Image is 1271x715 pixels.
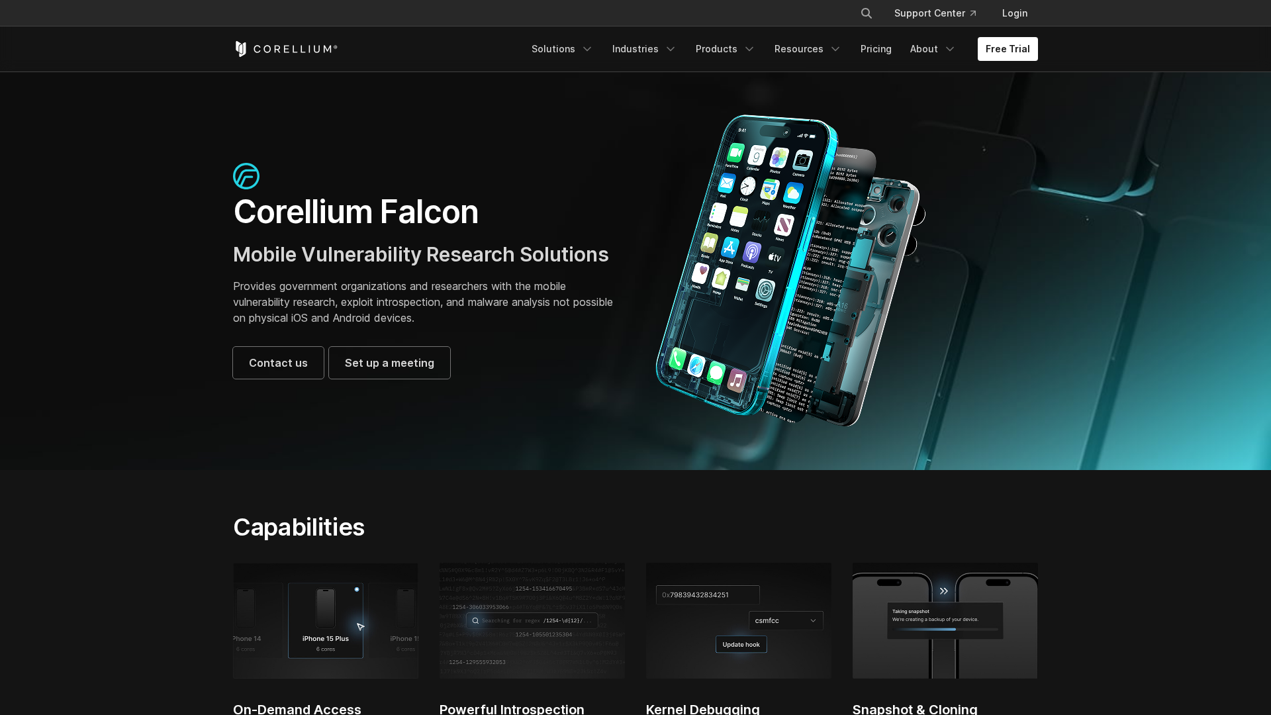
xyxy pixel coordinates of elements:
img: falcon-icon [233,163,259,189]
a: About [902,37,965,61]
a: Pricing [853,37,900,61]
span: Set up a meeting [345,355,434,371]
a: Support Center [884,1,986,25]
a: Industries [604,37,685,61]
div: Navigation Menu [524,37,1038,61]
img: Process of taking snapshot and creating a backup of the iPhone virtual device. [853,563,1038,678]
h1: Corellium Falcon [233,192,622,232]
a: Set up a meeting [329,347,450,379]
a: Free Trial [978,37,1038,61]
a: Resources [767,37,850,61]
img: Corellium_Falcon Hero 1 [649,114,933,428]
a: Contact us [233,347,324,379]
a: Products [688,37,764,61]
a: Login [992,1,1038,25]
div: Navigation Menu [844,1,1038,25]
img: iPhone 15 Plus; 6 cores [233,563,418,678]
a: Corellium Home [233,41,338,57]
img: Kernel debugging, update hook [646,563,831,678]
a: Solutions [524,37,602,61]
button: Search [855,1,878,25]
img: Coding illustration [440,563,625,678]
span: Mobile Vulnerability Research Solutions [233,242,609,266]
p: Provides government organizations and researchers with the mobile vulnerability research, exploit... [233,278,622,326]
span: Contact us [249,355,308,371]
h2: Capabilities [233,512,761,542]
